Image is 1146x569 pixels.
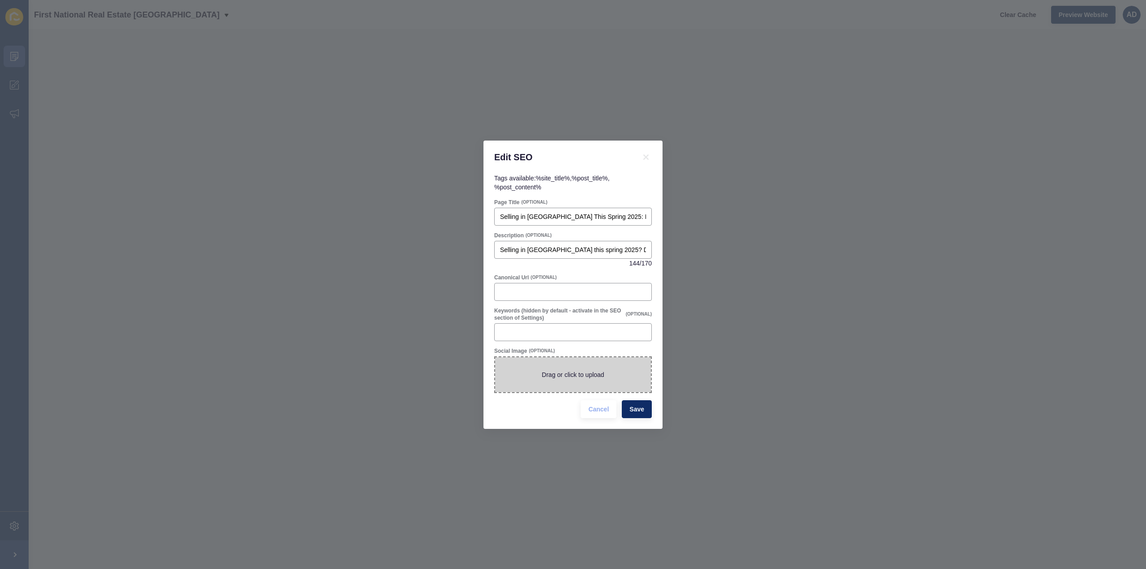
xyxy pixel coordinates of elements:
button: Save [622,400,652,418]
span: / [640,259,641,268]
button: Cancel [581,400,616,418]
code: %post_content% [494,184,541,191]
span: Cancel [588,405,609,414]
label: Keywords (hidden by default - activate in the SEO section of Settings) [494,307,624,321]
span: (OPTIONAL) [521,199,547,205]
span: (OPTIONAL) [529,348,555,354]
span: Tags available: , , [494,175,610,191]
span: (OPTIONAL) [626,311,652,317]
code: %post_title% [572,175,608,182]
label: Canonical Url [494,274,529,281]
code: %site_title% [536,175,570,182]
label: Description [494,232,524,239]
span: Save [629,405,644,414]
span: (OPTIONAL) [530,274,556,281]
label: Social Image [494,347,527,355]
h1: Edit SEO [494,151,629,163]
span: 170 [641,259,652,268]
label: Page Title [494,199,519,206]
span: 144 [629,259,639,268]
span: (OPTIONAL) [526,232,552,239]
